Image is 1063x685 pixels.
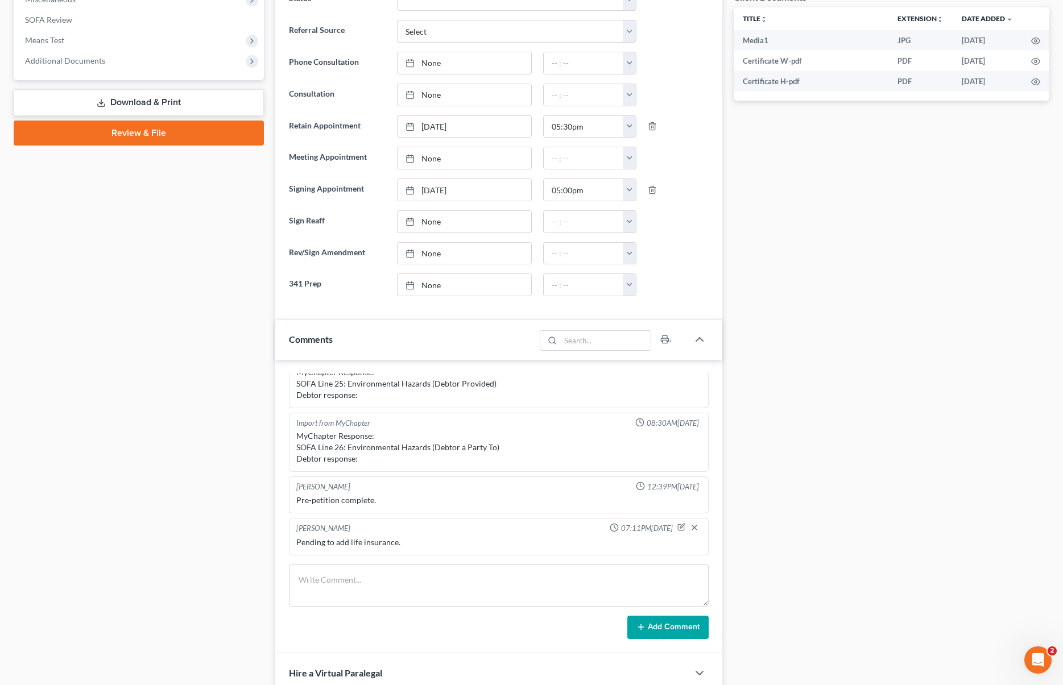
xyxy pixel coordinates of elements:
[647,418,699,429] span: 08:30AM[DATE]
[544,52,623,74] input: -- : --
[962,14,1013,23] a: Date Added expand_more
[888,30,953,51] td: JPG
[283,242,391,265] label: Rev/Sign Amendment
[283,84,391,106] label: Consultation
[25,35,64,45] span: Means Test
[398,84,532,106] a: None
[544,243,623,264] input: -- : --
[283,115,391,138] label: Retain Appointment
[544,179,623,201] input: -- : --
[296,537,701,548] div: Pending to add life insurance.
[953,30,1022,51] td: [DATE]
[25,56,105,65] span: Additional Documents
[289,667,382,678] span: Hire a Virtual Paralegal
[296,430,701,464] div: MyChapter Response: SOFA Line 26: Environmental Hazards (Debtor a Party To) Debtor response:
[296,481,350,492] div: [PERSON_NAME]
[1048,646,1057,655] span: 2
[734,30,888,51] td: Media1
[289,334,333,344] span: Comments
[296,367,701,401] div: MyChapter Response: SOFA Line 25: Environmental Hazards (Debtor Provided) Debtor response:
[398,211,532,233] a: None
[888,51,953,71] td: PDF
[283,52,391,74] label: Phone Consultation
[743,14,767,23] a: Titleunfold_more
[296,495,701,506] div: Pre-petition complete.
[283,20,391,43] label: Referral Source
[953,71,1022,92] td: [DATE]
[1024,646,1052,674] iframe: Intercom live chat
[760,16,767,23] i: unfold_more
[14,121,264,146] a: Review & File
[953,51,1022,71] td: [DATE]
[560,331,651,350] input: Search...
[283,178,391,201] label: Signing Appointment
[398,116,532,138] a: [DATE]
[734,71,888,92] td: Certificate H-pdf
[398,274,532,296] a: None
[398,52,532,74] a: None
[544,84,623,106] input: -- : --
[544,274,623,296] input: -- : --
[544,147,623,169] input: -- : --
[897,14,944,23] a: Extensionunfold_more
[621,523,673,534] span: 07:11PM[DATE]
[937,16,944,23] i: unfold_more
[734,51,888,71] td: Certificate W-pdf
[398,147,532,169] a: None
[283,210,391,233] label: Sign Reaff
[888,71,953,92] td: PDF
[398,243,532,264] a: None
[296,418,370,429] div: Import from MyChapter
[398,179,532,201] a: [DATE]
[16,10,264,30] a: SOFA Review
[544,211,623,233] input: -- : --
[544,116,623,138] input: -- : --
[296,523,350,534] div: [PERSON_NAME]
[14,89,264,116] a: Download & Print
[627,616,709,640] button: Add Comment
[1006,16,1013,23] i: expand_more
[647,481,699,492] span: 12:39PM[DATE]
[283,273,391,296] label: 341 Prep
[25,15,72,24] span: SOFA Review
[283,147,391,169] label: Meeting Appointment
